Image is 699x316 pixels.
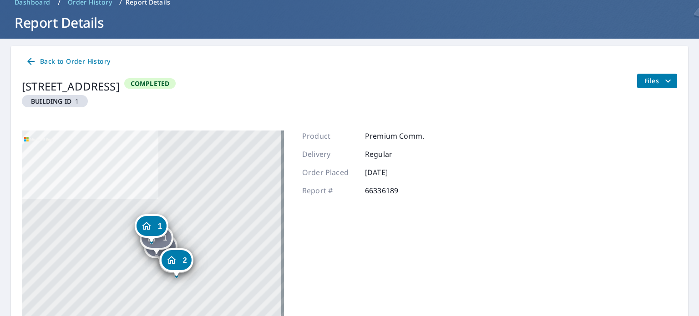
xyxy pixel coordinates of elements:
a: Back to Order History [22,53,114,70]
p: Order Placed [302,167,357,178]
p: Premium Comm. [365,130,424,141]
p: [DATE] [365,167,420,178]
div: Dropped pin, building 2, Residential property, 1531 2nd Ave S Birmingham, AL 35233 [144,235,177,263]
p: Report # [302,185,357,196]
span: Completed [125,79,175,88]
span: Back to Order History [25,56,110,67]
span: Files [644,75,674,86]
div: Dropped pin, building 2, Residential property, 1531 2nd Ave S Birmingham, AL 35233 [160,248,193,276]
p: Regular [365,149,420,160]
span: 1 [158,223,162,230]
h1: Report Details [11,13,688,32]
p: Delivery [302,149,357,160]
div: Dropped pin, building 1, Residential property, 1531 2nd Ave S Birmingham, AL 35233 [140,226,173,254]
div: Dropped pin, building 1, Residential property, 1531 2nd Ave S Birmingham, AL 35233 [135,214,168,242]
p: Product [302,130,357,141]
div: [STREET_ADDRESS] [22,78,120,95]
span: 1 [25,97,84,105]
em: Building ID [31,97,71,105]
p: 66336189 [365,185,420,196]
button: filesDropdownBtn-66336189 [637,74,677,88]
span: 2 [183,257,187,264]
